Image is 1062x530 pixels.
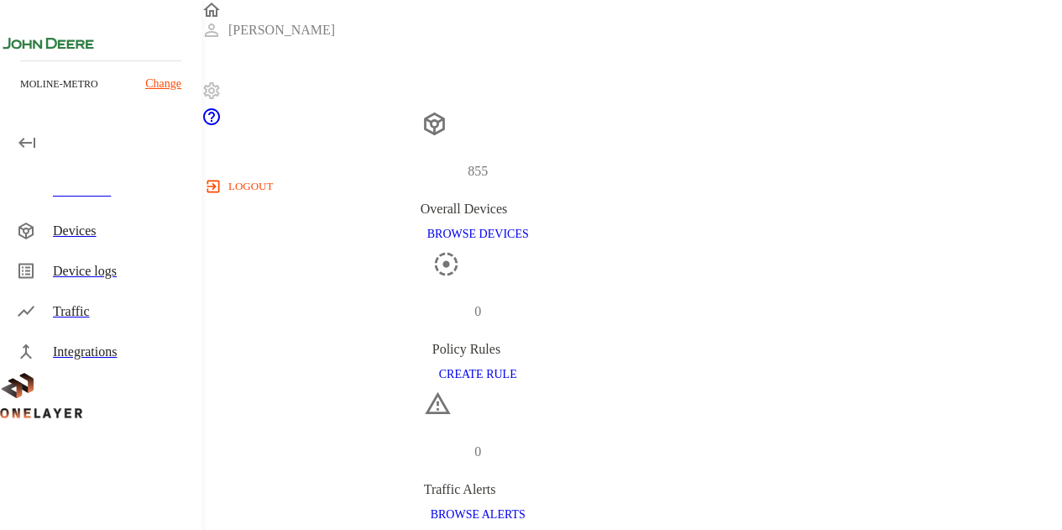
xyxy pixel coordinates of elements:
[474,302,481,322] p: 0
[201,115,222,129] a: onelayer-support
[424,506,532,521] a: BROWSE ALERTS
[424,480,532,500] div: Traffic Alerts
[474,442,481,462] p: 0
[421,199,536,219] div: Overall Devices
[201,173,1062,200] a: logout
[432,359,524,391] button: CREATE RULE
[421,226,536,240] a: BROWSE DEVICES
[432,366,524,380] a: CREATE RULE
[421,219,536,250] button: BROWSE DEVICES
[228,20,335,40] p: [PERSON_NAME]
[201,115,222,129] span: Support Portal
[201,173,280,200] button: logout
[432,339,524,359] div: Policy Rules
